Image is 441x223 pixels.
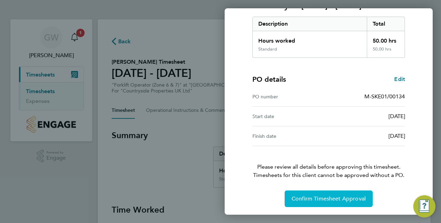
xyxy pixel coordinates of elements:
[329,132,405,140] div: [DATE]
[285,190,373,207] button: Confirm Timesheet Approval
[364,93,405,100] span: M-SKE01/00134
[244,171,413,179] span: Timesheets for this client cannot be approved without a PO.
[252,74,286,84] h4: PO details
[367,31,405,46] div: 50.00 hrs
[244,146,413,179] p: Please review all details before approving this timesheet.
[367,17,405,31] div: Total
[258,46,277,52] div: Standard
[252,112,329,121] div: Start date
[292,195,366,202] span: Confirm Timesheet Approval
[252,17,405,58] div: Summary of 18 - 24 Aug 2025
[413,195,435,217] button: Engage Resource Center
[252,92,329,101] div: PO number
[367,46,405,57] div: 50.00 hrs
[394,75,405,83] a: Edit
[253,31,367,46] div: Hours worked
[252,132,329,140] div: Finish date
[253,17,367,31] div: Description
[394,76,405,82] span: Edit
[329,112,405,121] div: [DATE]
